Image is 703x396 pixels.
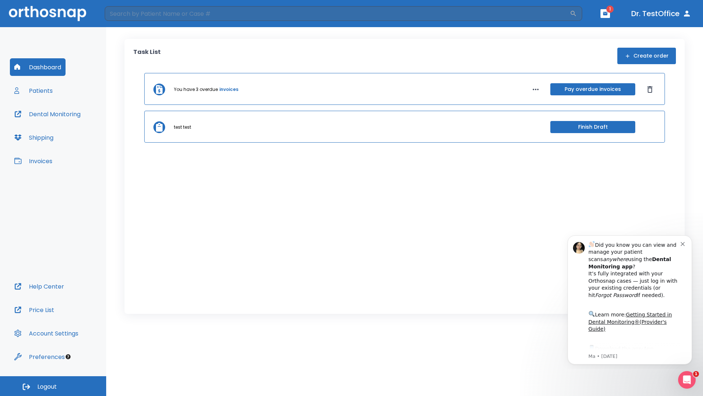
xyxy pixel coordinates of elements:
[550,83,635,95] button: Pay overdue invoices
[9,6,86,21] img: Orthosnap
[65,353,71,360] div: Tooltip anchor
[32,124,124,131] p: Message from Ma, sent 5w ago
[32,117,97,130] a: App Store
[628,7,694,20] button: Dr. TestOffice
[606,5,614,13] span: 1
[617,48,676,64] button: Create order
[37,383,57,391] span: Logout
[550,121,635,133] button: Finish Draft
[10,82,57,99] button: Patients
[124,11,130,17] button: Dismiss notification
[693,371,699,377] span: 1
[10,58,66,76] button: Dashboard
[174,86,218,93] p: You have 3 overdue
[219,86,238,93] a: invoices
[10,324,83,342] button: Account Settings
[105,6,570,21] input: Search by Patient Name or Case #
[32,115,124,153] div: Download the app: | ​ Let us know if you need help getting started!
[10,348,69,366] button: Preferences
[10,278,68,295] button: Help Center
[557,229,703,369] iframe: Intercom notifications message
[10,152,57,170] button: Invoices
[678,371,696,389] iframe: Intercom live chat
[644,84,656,95] button: Dismiss
[10,129,58,146] button: Shipping
[10,105,85,123] button: Dental Monitoring
[10,301,59,319] button: Price List
[133,48,161,64] p: Task List
[174,124,191,131] p: test test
